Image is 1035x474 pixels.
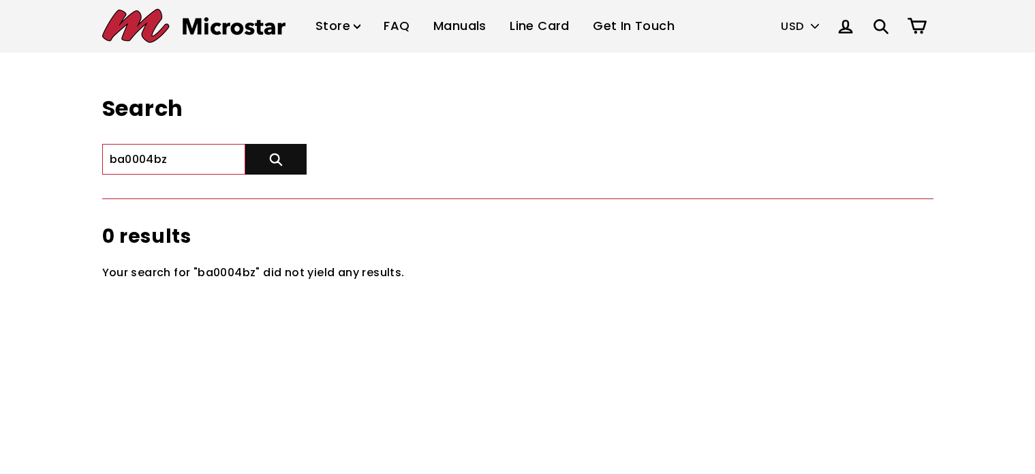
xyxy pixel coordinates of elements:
[102,223,933,281] div: Your search for "ba0004bz" did not yield any results.
[423,6,497,46] a: Manuals
[102,223,933,250] h2: 0 results
[102,144,245,175] input: Search our store
[373,6,420,46] a: FAQ
[583,6,685,46] a: Get In Touch
[499,6,580,46] a: Line Card
[305,6,685,46] ul: Primary
[102,93,933,124] h1: Search
[102,9,285,43] img: Microstar Electronics
[305,6,371,46] a: Store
